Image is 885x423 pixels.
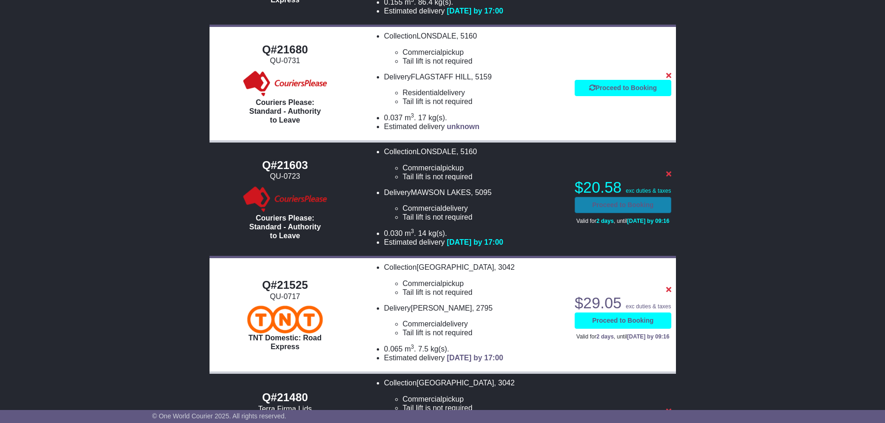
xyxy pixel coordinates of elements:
[417,379,494,387] span: [GEOGRAPHIC_DATA]
[456,148,477,156] span: , 5160
[411,304,472,312] span: [PERSON_NAME]
[403,204,565,213] li: delivery
[411,228,414,234] sup: 3
[411,344,414,350] sup: 3
[403,57,565,65] li: Tail lift is not required
[418,345,428,353] span: 7.5
[403,204,442,212] span: Commercial
[418,229,426,237] span: 14
[403,280,442,287] span: Commercial
[428,114,447,122] span: kg(s).
[575,333,671,340] p: Valid for , until
[431,345,449,353] span: kg(s).
[403,319,565,328] li: delivery
[403,288,565,297] li: Tail lift is not required
[447,123,479,130] span: unknown
[627,333,669,340] span: [DATE] by 09:16
[405,229,416,237] span: m .
[249,98,321,124] span: Couriers Please: Standard - Authority to Leave
[403,320,442,328] span: Commercial
[575,218,671,224] p: Valid for , until
[214,404,356,413] div: Terra Firma Lids
[494,263,514,271] span: , 3042
[447,354,504,362] span: [DATE] by 17:00
[152,412,287,420] span: © One World Courier 2025. All rights reserved.
[405,114,416,122] span: m .
[575,80,671,96] a: Proceed to Booking
[597,218,614,224] span: 2 days
[384,304,565,338] li: Delivery
[447,7,504,15] span: [DATE] by 17:00
[626,303,671,310] span: exc duties & taxes
[417,32,456,40] span: LONSDALE
[411,112,414,119] sup: 3
[384,345,403,353] span: 0.065
[214,292,356,301] div: QU-0717
[214,279,356,292] div: Q#21525
[384,7,565,15] li: Estimated delivery
[384,353,565,362] li: Estimated delivery
[384,122,565,131] li: Estimated delivery
[403,395,442,403] span: Commercial
[384,114,403,122] span: 0.037
[241,186,329,214] img: Couriers Please: Standard - Authority to Leave
[575,197,671,213] a: Proceed to Booking
[241,70,329,98] img: Couriers Please: Standard - Authority to Leave
[403,48,442,56] span: Commercial
[403,88,565,97] li: delivery
[403,213,565,221] li: Tail lift is not required
[384,147,565,181] li: Collection
[384,188,565,222] li: Delivery
[249,334,321,351] span: TNT Domestic: Road Express
[384,229,403,237] span: 0.030
[384,378,565,412] li: Collection
[214,43,356,57] div: Q#21680
[626,188,671,194] span: exc duties & taxes
[384,263,565,297] li: Collection
[403,395,565,403] li: pickup
[403,89,439,97] span: Residential
[403,403,565,412] li: Tail lift is not required
[575,312,671,329] a: Proceed to Booking
[627,218,669,224] span: [DATE] by 09:16
[403,328,565,337] li: Tail lift is not required
[456,32,477,40] span: , 5160
[417,263,494,271] span: [GEOGRAPHIC_DATA]
[249,214,321,240] span: Couriers Please: Standard - Authority to Leave
[403,97,565,106] li: Tail lift is not required
[214,172,356,181] div: QU-0723
[214,159,356,172] div: Q#21603
[597,333,614,340] span: 2 days
[403,163,565,172] li: pickup
[471,189,492,196] span: , 5095
[447,238,504,246] span: [DATE] by 17:00
[583,179,622,196] span: 20.58
[403,48,565,57] li: pickup
[471,73,492,81] span: , 5159
[403,279,565,288] li: pickup
[384,238,565,247] li: Estimated delivery
[428,229,447,237] span: kg(s).
[418,114,426,122] span: 17
[575,294,622,312] span: $
[247,306,323,333] img: TNT Domestic: Road Express
[403,164,442,172] span: Commercial
[411,73,471,81] span: FLAGSTAFF HILL
[472,304,492,312] span: , 2795
[384,72,565,106] li: Delivery
[214,391,356,404] div: Q#21480
[575,179,622,196] span: $
[384,32,565,65] li: Collection
[411,189,471,196] span: MAWSON LAKES
[403,172,565,181] li: Tail lift is not required
[583,294,622,312] span: 29.05
[494,379,514,387] span: , 3042
[417,148,456,156] span: LONSDALE
[214,56,356,65] div: QU-0731
[405,345,416,353] span: m .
